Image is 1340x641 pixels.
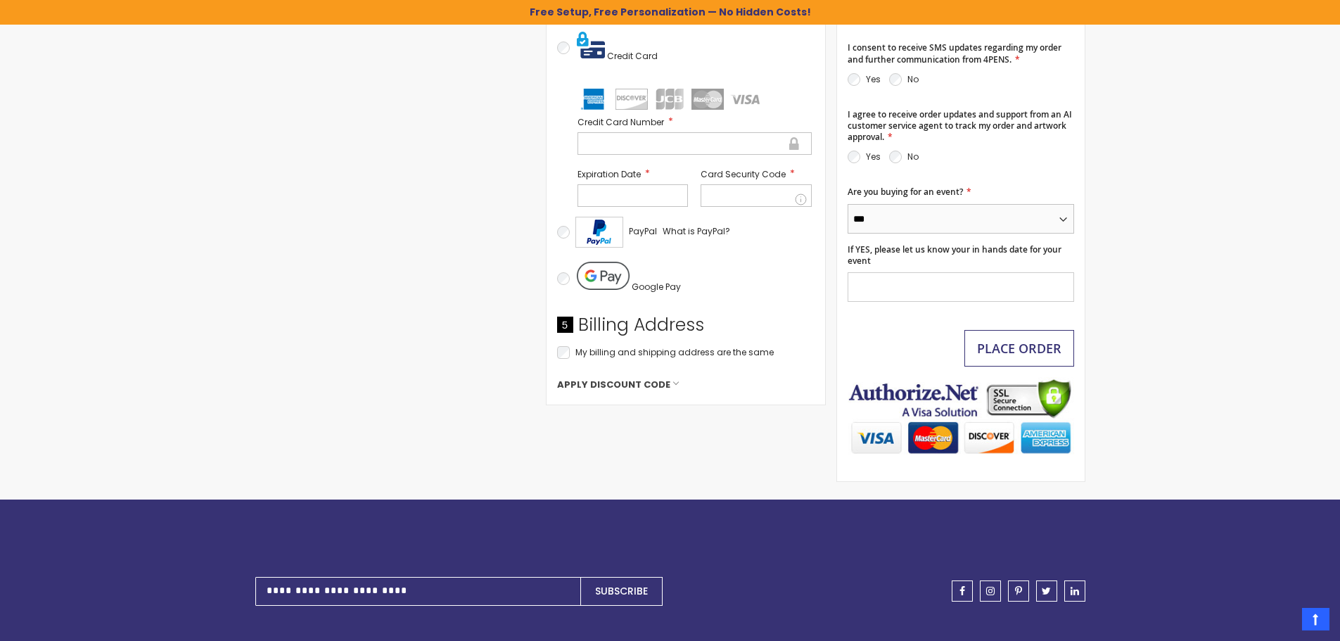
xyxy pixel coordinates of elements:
span: My billing and shipping address are the same [575,346,774,358]
img: Pay with Google Pay [577,262,630,290]
div: Secure transaction [788,135,800,152]
span: Are you buying for an event? [848,186,963,198]
label: Expiration Date [578,167,689,181]
label: Yes [866,73,881,85]
button: Place Order [964,330,1074,367]
a: instagram [980,580,1001,602]
span: instagram [986,586,995,596]
label: Credit Card Number [578,115,812,129]
img: discover [615,89,648,110]
a: What is PayPal? [663,223,730,240]
img: amex [578,89,610,110]
span: twitter [1042,586,1051,596]
span: Place Order [977,340,1061,357]
a: Top [1302,608,1329,630]
span: linkedin [1071,586,1079,596]
span: Apply Discount Code [557,379,670,391]
label: No [907,151,919,163]
img: Pay with credit card [577,31,605,59]
span: facebook [959,586,965,596]
span: pinterest [1015,586,1022,596]
label: Yes [866,151,881,163]
img: Acceptance Mark [575,217,623,248]
img: jcb [653,89,686,110]
img: visa [729,89,762,110]
span: PayPal [629,225,657,237]
a: pinterest [1008,580,1029,602]
a: facebook [952,580,973,602]
span: Google Pay [632,281,681,293]
span: If YES, please let us know your in hands date for your event [848,243,1061,267]
span: I agree to receive order updates and support from an AI customer service agent to track my order ... [848,108,1072,143]
a: twitter [1036,580,1057,602]
button: Subscribe [580,577,663,606]
span: Credit Card [607,50,658,62]
div: Billing Address [557,313,815,344]
span: I consent to receive SMS updates regarding my order and further communication from 4PENS. [848,42,1061,65]
a: linkedin [1064,580,1085,602]
span: What is PayPal? [663,225,730,237]
img: mastercard [691,89,724,110]
label: Card Security Code [701,167,812,181]
span: Subscribe [595,584,648,598]
label: No [907,73,919,85]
